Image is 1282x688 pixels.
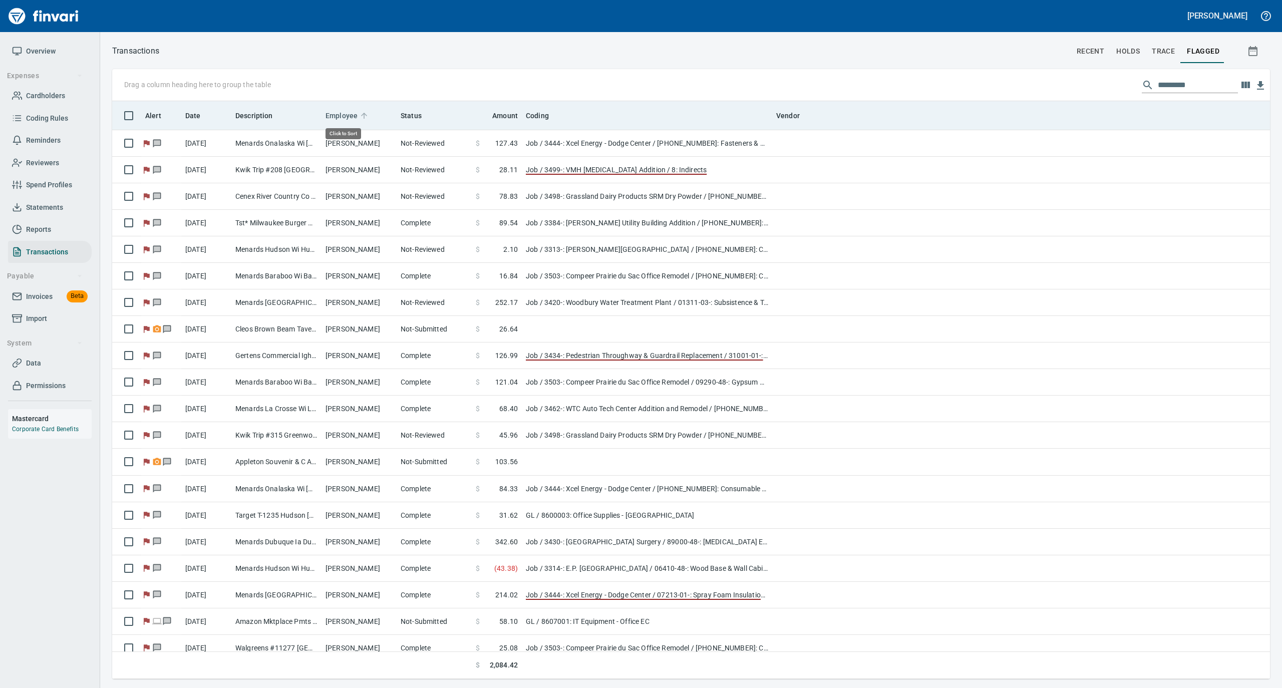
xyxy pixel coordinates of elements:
button: Show transactions within a particular date range [1238,39,1270,63]
td: Cenex River Country Co [GEOGRAPHIC_DATA] [GEOGRAPHIC_DATA] [231,183,322,210]
span: Has messages [162,325,173,332]
span: $ [476,537,480,547]
span: Has messages [152,432,162,438]
span: Has messages [152,140,162,146]
td: Job / 3444-: Xcel Energy - Dodge Center / 07213-01-: Spray Foam Insulation Qtd Inst / 2: Material [522,582,772,608]
td: Job / 3503-: Compeer Prairie du Sac Office Remodel / [PHONE_NUMBER]: Consumable CM/GC / 8: Indirects [522,263,772,289]
span: $ [476,297,480,307]
span: 16.84 [499,271,518,281]
span: $ [476,457,480,467]
span: Amount [479,110,518,122]
span: 2,084.42 [490,660,518,670]
td: [DATE] [181,476,231,502]
span: Flagged [141,352,152,359]
span: Data [26,357,41,370]
span: Flagged [141,325,152,332]
span: 68.40 [499,404,518,414]
td: [PERSON_NAME] [322,422,397,449]
span: holds [1116,45,1140,58]
span: 28.11 [499,165,518,175]
td: Complete [397,210,472,236]
td: Menards Hudson Wi Hudson [GEOGRAPHIC_DATA] [231,236,322,263]
span: Has messages [152,591,162,598]
span: $ [476,377,480,387]
td: Tst* Milwaukee Burger Hudson [GEOGRAPHIC_DATA] [231,210,322,236]
span: Employee [326,110,371,122]
td: Kwik Trip #315 Greenwood [GEOGRAPHIC_DATA] [231,422,322,449]
td: Not-Reviewed [397,289,472,316]
span: Flagged [141,591,152,598]
td: [DATE] [181,608,231,635]
a: Permissions [8,375,92,397]
span: Coding [526,110,549,122]
a: Coding Rules [8,107,92,130]
span: Flagged [141,644,152,651]
span: Has messages [152,565,162,571]
span: Flagged [141,565,152,571]
td: Walgreens #11277 [GEOGRAPHIC_DATA] [GEOGRAPHIC_DATA] [231,635,322,661]
td: Menards Baraboo Wi Baraboo [GEOGRAPHIC_DATA] [231,263,322,289]
td: [PERSON_NAME] [322,210,397,236]
span: Import [26,312,47,325]
td: Menards [GEOGRAPHIC_DATA] Sout [GEOGRAPHIC_DATA] [GEOGRAPHIC_DATA] [231,582,322,608]
td: Job / 3434-: Pedestrian Throughway & Guardrail Replacement / 31001-01-: Site Preparation Qtd Inst... [522,342,772,369]
span: Vendor [776,110,800,122]
span: $ [476,138,480,148]
td: Job / 3444-: Xcel Energy - Dodge Center / [PHONE_NUMBER]: Fasteners & Adhesives - Carpentry / 2: ... [522,130,772,157]
span: Cardholders [26,90,65,102]
span: Has messages [152,511,162,518]
span: 126.99 [495,351,518,361]
a: Overview [8,40,92,63]
td: Not-Reviewed [397,157,472,183]
td: [DATE] [181,130,231,157]
td: Complete [397,342,472,369]
nav: breadcrumb [112,45,159,57]
span: Flagged [141,272,152,279]
span: 89.54 [499,218,518,228]
span: Has messages [162,618,173,624]
td: [DATE] [181,183,231,210]
td: [PERSON_NAME] [322,608,397,635]
td: [PERSON_NAME] [322,263,397,289]
span: Coding Rules [26,112,68,125]
td: Target T-1235 Hudson [GEOGRAPHIC_DATA] [231,502,322,529]
a: Reports [8,218,92,241]
span: Reports [26,223,51,236]
td: [DATE] [181,582,231,608]
td: Complete [397,635,472,661]
td: Amazon Mktplace Pmts [DOMAIN_NAME][URL] WA [231,608,322,635]
span: Alert [145,110,174,122]
td: [PERSON_NAME] [322,369,397,396]
span: Statements [26,201,63,214]
span: $ [476,510,480,520]
span: $ [476,643,480,653]
span: Flagged [141,458,152,465]
span: Flagged [141,618,152,624]
td: [PERSON_NAME] [322,555,397,582]
span: recent [1077,45,1104,58]
td: Gertens Commercial Igh [GEOGRAPHIC_DATA] H [GEOGRAPHIC_DATA] [231,342,322,369]
td: Job / 3462-: WTC Auto Tech Center Addition and Remodel / [PHONE_NUMBER]: Consumable CM/GC / 8: In... [522,396,772,422]
td: Job / 3420-: Woodbury Water Treatment Plant / 01311-03-: Subsistence & Travel Concrete / 8: Indir... [522,289,772,316]
td: Not-Reviewed [397,183,472,210]
span: Reviewers [26,157,59,169]
span: Transactions [26,246,68,258]
td: Complete [397,582,472,608]
td: [PERSON_NAME] [322,342,397,369]
span: Spend Profiles [26,179,72,191]
td: Cleos Brown Beam Taver Appleton WI [231,316,322,342]
span: Reminders [26,134,61,147]
td: [DATE] [181,555,231,582]
span: 84.33 [499,484,518,494]
td: Menards Baraboo Wi Baraboo [GEOGRAPHIC_DATA] [231,369,322,396]
span: $ [476,165,480,175]
td: [DATE] [181,316,231,342]
span: $ [476,430,480,440]
td: Not-Submitted [397,449,472,475]
td: [DATE] [181,369,231,396]
span: 2.10 [503,244,518,254]
td: Job / 3503-: Compeer Prairie du Sac Office Remodel / [PHONE_NUMBER]: Consumable CM/GC / 8: Indirects [522,635,772,661]
span: 342.60 [495,537,518,547]
td: Complete [397,502,472,529]
td: Job / 3313-: [PERSON_NAME][GEOGRAPHIC_DATA] / [PHONE_NUMBER]: Consumables - Carpentry / 8: Indirects [522,236,772,263]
